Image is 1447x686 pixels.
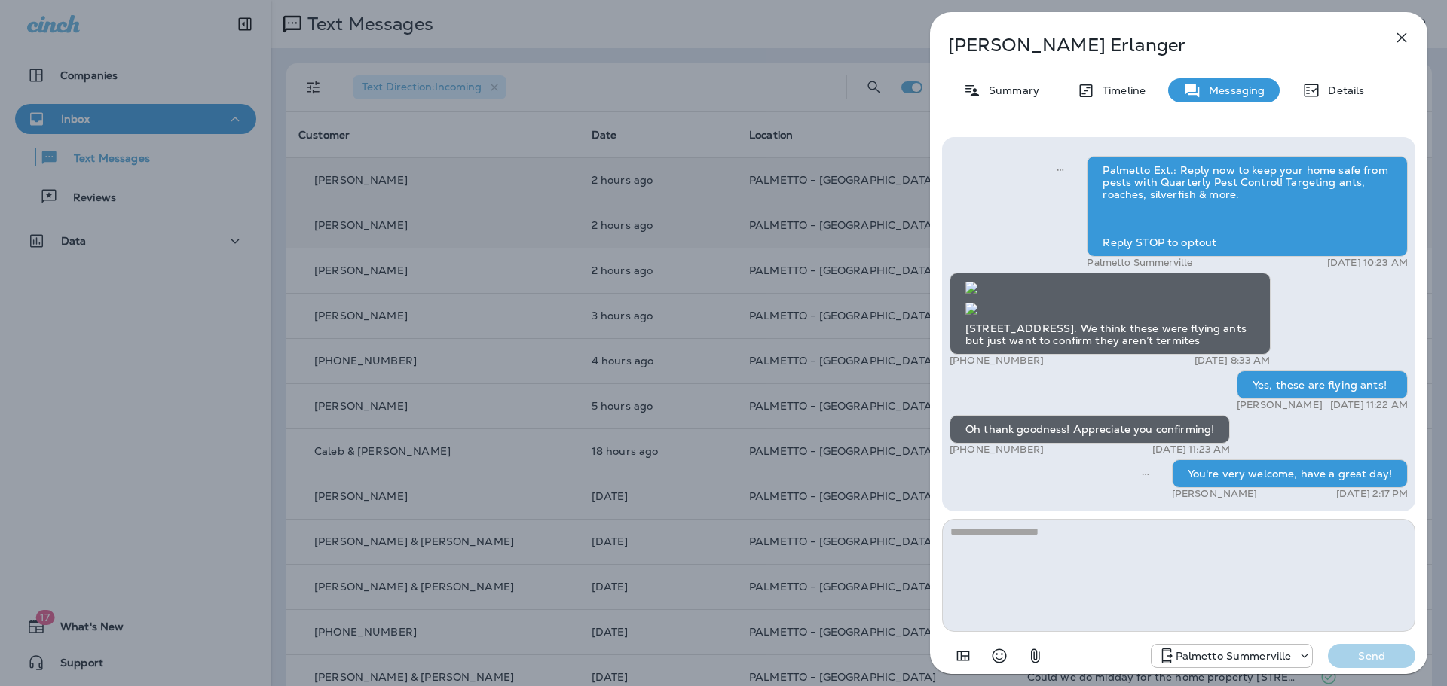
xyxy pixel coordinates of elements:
p: Details [1320,84,1364,96]
img: twilio-download [965,282,977,294]
div: +1 (843) 594-2691 [1152,647,1313,665]
button: Add in a premade template [948,641,978,671]
span: Sent [1057,163,1064,176]
p: [DATE] 11:22 AM [1330,399,1408,411]
p: [DATE] 10:23 AM [1327,257,1408,269]
p: Palmetto Summerville [1176,650,1292,662]
img: twilio-download [965,303,977,315]
p: [DATE] 11:23 AM [1152,444,1230,456]
p: [PHONE_NUMBER] [950,355,1044,367]
p: Messaging [1201,84,1265,96]
p: [PERSON_NAME] [1237,399,1323,411]
p: Palmetto Summerville [1087,257,1192,269]
div: You're very welcome, have a great day! [1172,459,1408,488]
p: [PERSON_NAME] [1172,488,1258,500]
div: Oh thank goodness! Appreciate you confirming! [950,415,1230,444]
p: [PHONE_NUMBER] [950,444,1044,456]
span: Sent [1142,466,1149,480]
p: Summary [981,84,1039,96]
div: Palmetto Ext.: Reply now to keep your home safe from pests with Quarterly Pest Control! Targeting... [1087,156,1408,257]
p: [PERSON_NAME] Erlanger [948,35,1360,56]
p: [DATE] 8:33 AM [1195,355,1271,367]
div: Yes, these are flying ants! [1237,370,1408,399]
p: [DATE] 2:17 PM [1336,488,1408,500]
div: [STREET_ADDRESS]. We think these were flying ants but just want to confirm they aren’t termites [950,273,1271,355]
p: Timeline [1095,84,1146,96]
button: Select an emoji [984,641,1014,671]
